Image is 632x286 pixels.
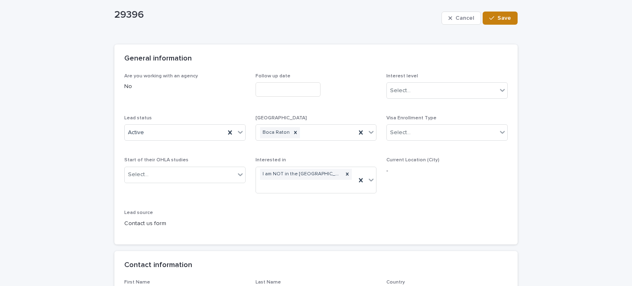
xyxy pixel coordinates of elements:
[114,9,438,21] p: 29396
[455,15,474,21] span: Cancel
[128,128,144,137] span: Active
[256,158,286,163] span: Interested in
[386,74,418,79] span: Interest level
[124,280,150,285] span: First Name
[124,210,153,215] span: Lead source
[386,158,439,163] span: Current Location (City)
[124,158,188,163] span: Start of their OHLA studies
[124,116,152,121] span: Lead status
[124,54,192,63] h2: General information
[386,116,437,121] span: Visa Enrollment Type
[124,219,246,228] p: Contact us form
[483,12,518,25] button: Save
[256,280,281,285] span: Last Name
[128,170,149,179] div: Select...
[260,169,343,180] div: I am NOT in the [GEOGRAPHIC_DATA] and I want to apply for an [DEMOGRAPHIC_DATA]
[260,127,291,138] div: Boca Raton
[256,74,290,79] span: Follow up date
[497,15,511,21] span: Save
[124,261,192,270] h2: Contact information
[386,167,508,175] p: -
[256,116,307,121] span: [GEOGRAPHIC_DATA]
[441,12,481,25] button: Cancel
[390,86,411,95] div: Select...
[386,280,405,285] span: Country
[390,128,411,137] div: Select...
[124,74,198,79] span: Are you working with an agency
[124,82,246,91] p: No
